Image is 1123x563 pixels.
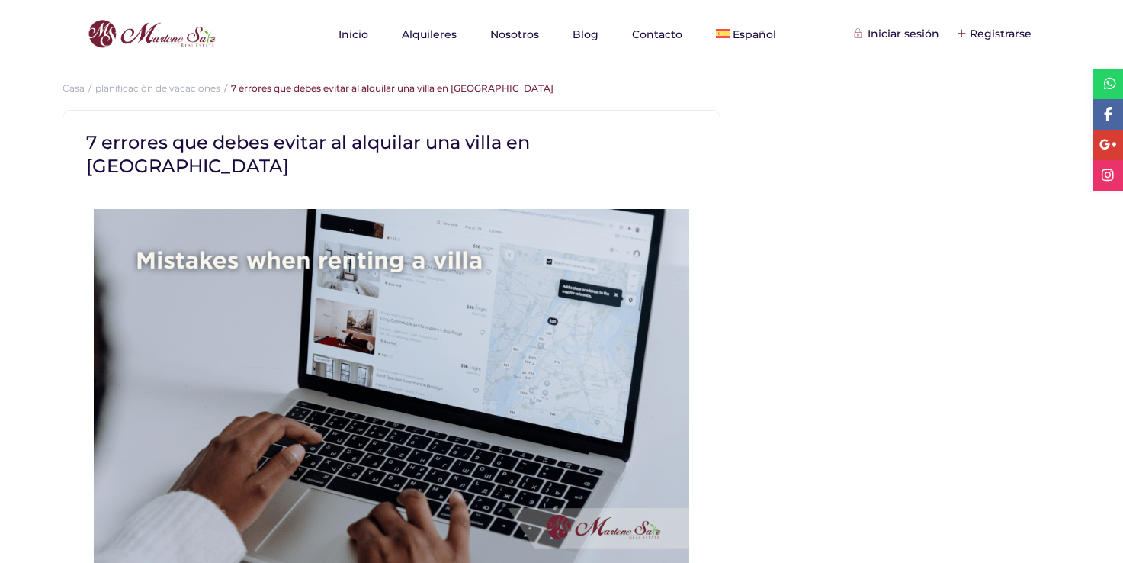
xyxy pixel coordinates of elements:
[958,25,1032,42] div: Registrarse
[84,16,220,53] img: logo
[856,25,939,42] div: Iniciar sesión
[63,82,85,94] a: Casa
[86,119,685,178] h1: 7 errores que debes evitar al alquilar una villa en [GEOGRAPHIC_DATA]
[220,82,553,94] li: 7 errores que debes evitar al alquilar una villa en [GEOGRAPHIC_DATA]
[733,27,776,41] span: Español
[95,82,220,94] a: planificación de vacaciones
